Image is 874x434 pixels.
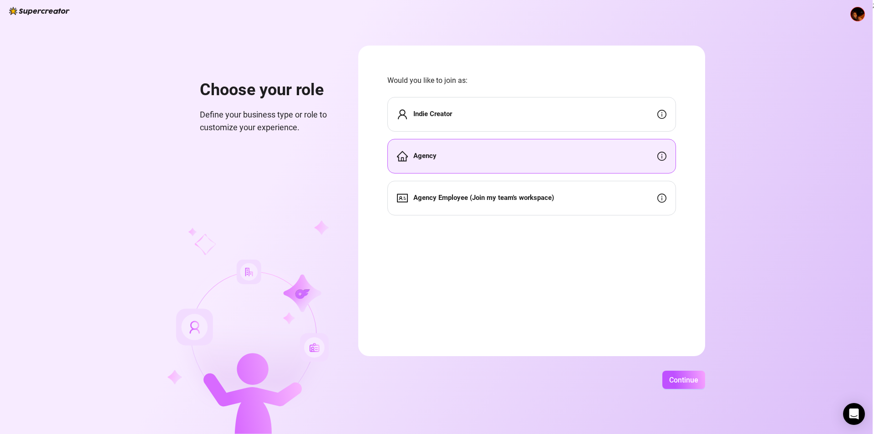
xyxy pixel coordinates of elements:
[657,194,666,203] span: info-circle
[387,75,676,86] span: Would you like to join as:
[413,152,437,160] strong: Agency
[843,403,865,425] div: Open Intercom Messenger
[669,376,698,384] span: Continue
[200,108,336,134] span: Define your business type or role to customize your experience.
[413,110,452,118] strong: Indie Creator
[657,152,666,161] span: info-circle
[200,80,336,100] h1: Choose your role
[397,109,408,120] span: user
[397,151,408,162] span: home
[657,110,666,119] span: info-circle
[662,371,705,389] button: Continue
[397,193,408,204] span: idcard
[851,7,864,21] img: ACg8ocJnsVeZPRi4Cln9BGfaeig-3v_uVKM9o9FczfMAv4HRx-laskTe=s96-c
[9,7,70,15] img: logo
[413,194,554,202] strong: Agency Employee (Join my team's workspace)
